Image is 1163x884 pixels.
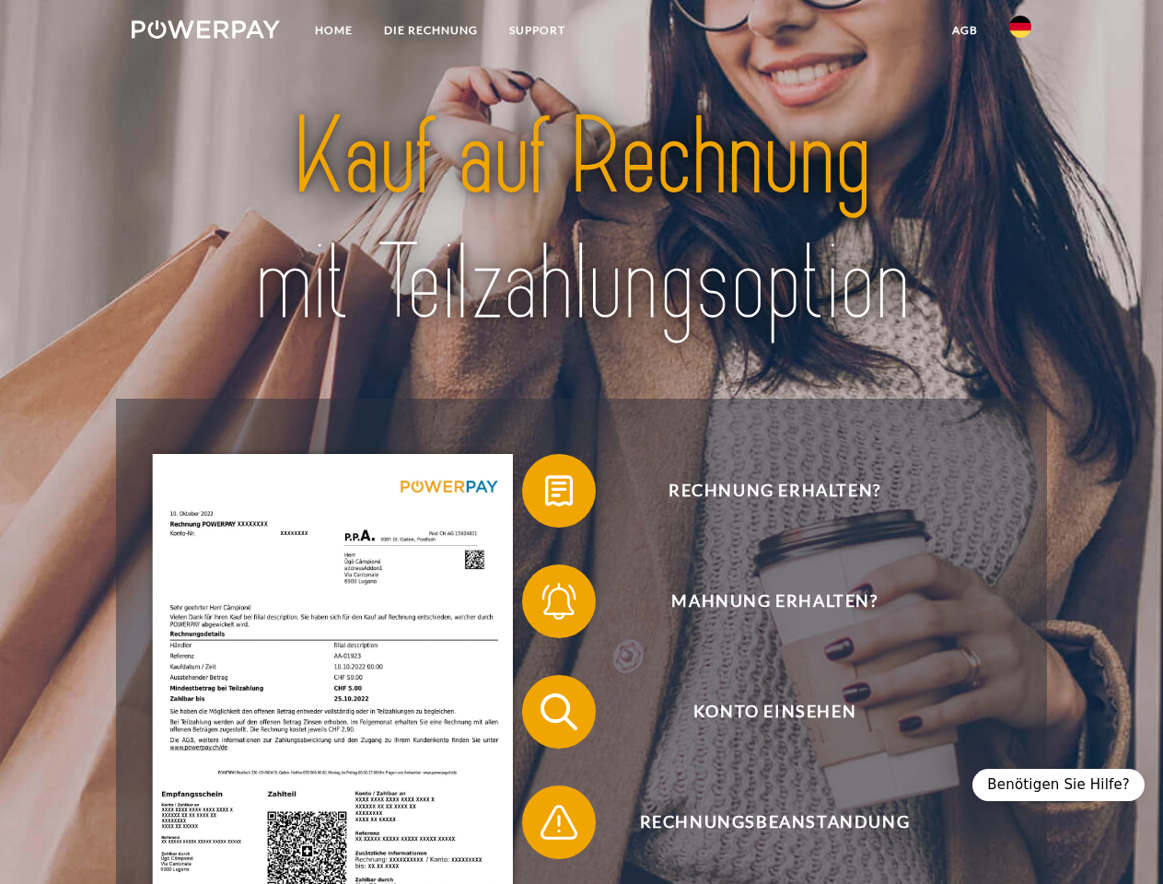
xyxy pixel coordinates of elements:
span: Rechnung erhalten? [549,454,1000,528]
a: DIE RECHNUNG [368,14,494,47]
img: qb_warning.svg [536,799,582,845]
a: SUPPORT [494,14,581,47]
a: agb [936,14,994,47]
img: de [1009,16,1031,38]
span: Mahnung erhalten? [549,564,1000,638]
img: logo-powerpay-white.svg [132,20,280,39]
button: Rechnungsbeanstandung [522,785,1001,859]
button: Mahnung erhalten? [522,564,1001,638]
div: Benötigen Sie Hilfe? [972,769,1145,801]
span: Konto einsehen [549,675,1000,749]
img: qb_bell.svg [536,578,582,624]
button: Rechnung erhalten? [522,454,1001,528]
button: Konto einsehen [522,675,1001,749]
img: title-powerpay_de.svg [176,88,987,353]
a: Home [299,14,368,47]
img: qb_bill.svg [536,468,582,514]
span: Rechnungsbeanstandung [549,785,1000,859]
img: qb_search.svg [536,689,582,735]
